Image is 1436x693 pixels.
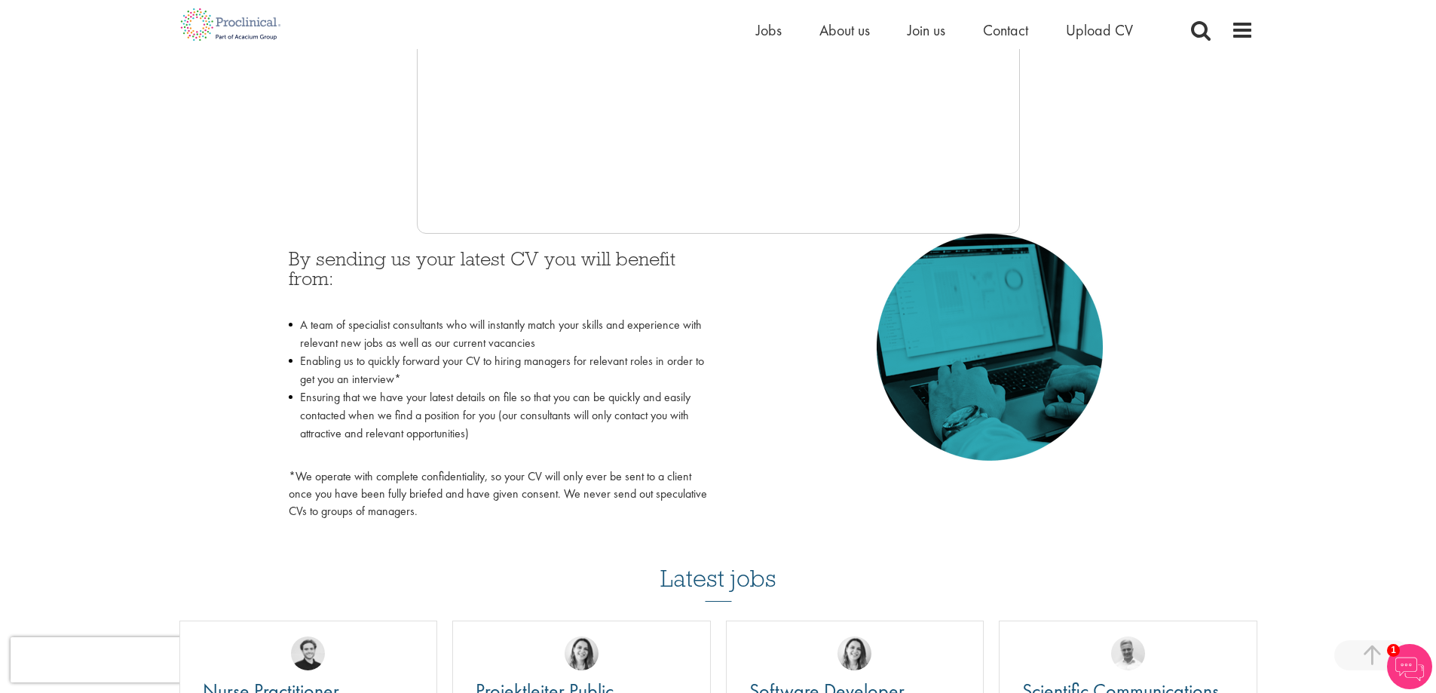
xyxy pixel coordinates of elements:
a: Upload CV [1066,20,1133,40]
a: About us [819,20,870,40]
iframe: reCAPTCHA [11,637,204,682]
a: Jobs [756,20,782,40]
span: 1 [1387,644,1400,657]
img: Chatbot [1387,644,1432,689]
img: Nur Ergiydiren [837,636,871,670]
a: Join us [908,20,945,40]
img: Nico Kohlwes [291,636,325,670]
p: *We operate with complete confidentiality, so your CV will only ever be sent to a client once you... [289,468,707,520]
h3: Latest jobs [660,528,776,602]
a: Contact [983,20,1028,40]
img: Joshua Bye [1111,636,1145,670]
li: Ensuring that we have your latest details on file so that you can be quickly and easily contacted... [289,388,707,461]
h3: By sending us your latest CV you will benefit from: [289,249,707,308]
img: Nur Ergiydiren [565,636,599,670]
li: A team of specialist consultants who will instantly match your skills and experience with relevan... [289,316,707,352]
li: Enabling us to quickly forward your CV to hiring managers for relevant roles in order to get you ... [289,352,707,388]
